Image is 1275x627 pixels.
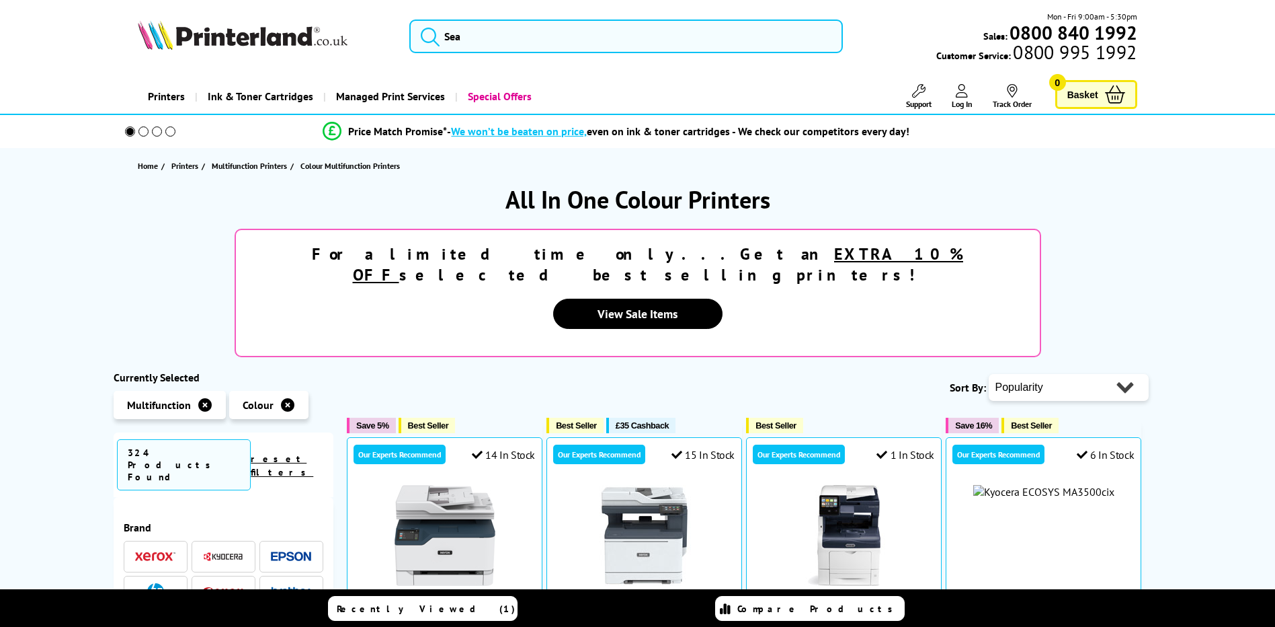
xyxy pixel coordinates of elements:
[594,575,695,589] a: Xerox C325
[973,485,1114,499] img: Kyocera ECOSYS MA3500cix
[755,420,796,431] span: Best Seller
[952,99,973,109] span: Log In
[955,420,992,431] span: Save 16%
[127,398,191,412] span: Multifunction
[124,521,324,534] span: Brand
[1077,448,1135,462] div: 6 In Stock
[138,79,195,114] a: Printers
[1010,20,1137,45] b: 0800 840 1992
[212,159,290,173] a: Multifunction Printers
[906,84,932,109] a: Support
[737,603,900,615] span: Compare Products
[114,184,1162,215] h1: All In One Colour Printers
[553,299,723,329] a: View Sale Items
[107,120,1126,143] li: modal_Promise
[347,418,395,433] button: Save 5%
[1007,26,1137,39] a: 0800 840 1992
[203,552,243,562] img: Kyocera
[251,453,313,478] a: reset filters
[794,575,895,589] a: Xerox VersaLink C405DN
[950,381,986,394] span: Sort By:
[271,552,311,562] img: Epson
[135,548,175,565] a: Xerox
[135,583,175,600] a: HP
[353,244,964,285] u: EXTRA 10% OFF
[195,79,323,114] a: Ink & Toner Cartridges
[312,244,963,285] strong: For a limited time only...Get an selected best selling printers!
[171,159,198,173] span: Printers
[138,20,393,52] a: Printerland Logo
[553,445,645,464] div: Our Experts Recommend
[337,603,516,615] span: Recently Viewed (1)
[212,159,287,173] span: Multifunction Printers
[952,84,973,109] a: Log In
[1001,418,1059,433] button: Best Seller
[983,30,1007,42] span: Sales:
[1049,74,1066,91] span: 0
[408,420,449,431] span: Best Seller
[117,439,251,490] span: 324 Products Found
[946,418,999,433] button: Save 16%
[395,485,495,586] img: Xerox C235
[328,596,518,621] a: Recently Viewed (1)
[243,398,274,412] span: Colour
[356,420,388,431] span: Save 5%
[114,371,334,384] div: Currently Selected
[606,418,675,433] button: £35 Cashback
[399,418,456,433] button: Best Seller
[952,445,1044,464] div: Our Experts Recommend
[1011,420,1052,431] span: Best Seller
[271,583,311,600] a: Brother
[1011,46,1137,59] span: 0800 995 1992
[135,552,175,561] img: Xerox
[1047,10,1137,23] span: Mon - Fri 9:00am - 5:30pm
[323,79,455,114] a: Managed Print Services
[451,124,587,138] span: We won’t be beaten on price,
[271,548,311,565] a: Epson
[1067,85,1098,104] span: Basket
[906,99,932,109] span: Support
[546,418,604,433] button: Best Seller
[616,420,669,431] span: £35 Cashback
[671,448,735,462] div: 15 In Stock
[203,583,243,600] a: Canon
[753,445,845,464] div: Our Experts Recommend
[876,448,934,462] div: 1 In Stock
[746,418,803,433] button: Best Seller
[715,596,905,621] a: Compare Products
[138,159,161,173] a: Home
[300,161,400,171] span: Colour Multifunction Printers
[1055,80,1137,109] a: Basket 0
[409,20,843,53] input: Sea
[936,46,1137,62] span: Customer Service:
[208,79,313,114] span: Ink & Toner Cartridges
[556,420,597,431] span: Best Seller
[594,485,695,586] img: Xerox C325
[395,575,495,589] a: Xerox C235
[447,124,909,138] div: - even on ink & toner cartridges - We check our competitors every day!
[147,583,164,600] img: HP
[993,84,1032,109] a: Track Order
[472,448,535,462] div: 14 In Stock
[203,587,243,596] img: Canon
[794,485,895,586] img: Xerox VersaLink C405DN
[271,587,311,596] img: Brother
[138,20,347,50] img: Printerland Logo
[348,124,447,138] span: Price Match Promise*
[354,445,446,464] div: Our Experts Recommend
[455,79,542,114] a: Special Offers
[203,548,243,565] a: Kyocera
[171,159,202,173] a: Printers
